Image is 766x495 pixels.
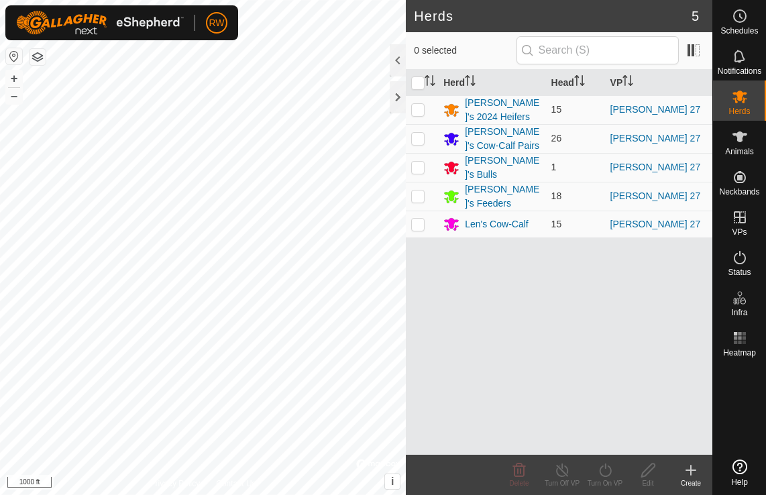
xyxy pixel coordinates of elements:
[725,148,754,156] span: Animals
[669,478,712,488] div: Create
[551,104,562,115] span: 15
[216,478,256,490] a: Contact Us
[551,162,557,172] span: 1
[6,70,22,87] button: +
[16,11,184,35] img: Gallagher Logo
[6,88,22,104] button: –
[723,349,756,357] span: Heatmap
[438,70,545,96] th: Herd
[414,44,516,58] span: 0 selected
[385,474,400,489] button: i
[546,70,605,96] th: Head
[465,96,540,124] div: [PERSON_NAME]'s 2024 Heifers
[574,77,585,88] p-sorticon: Activate to sort
[605,70,712,96] th: VP
[150,478,201,490] a: Privacy Policy
[465,77,476,88] p-sorticon: Activate to sort
[713,454,766,492] a: Help
[718,67,761,75] span: Notifications
[720,27,758,35] span: Schedules
[626,478,669,488] div: Edit
[541,478,584,488] div: Turn Off VP
[510,480,529,487] span: Delete
[551,190,562,201] span: 18
[465,125,540,153] div: [PERSON_NAME]'s Cow-Calf Pairs
[30,49,46,65] button: Map Layers
[732,228,747,236] span: VPs
[610,133,701,144] a: [PERSON_NAME] 27
[584,478,626,488] div: Turn On VP
[728,268,751,276] span: Status
[622,77,633,88] p-sorticon: Activate to sort
[731,309,747,317] span: Infra
[465,154,540,182] div: [PERSON_NAME]'s Bulls
[728,107,750,115] span: Herds
[551,133,562,144] span: 26
[6,48,22,64] button: Reset Map
[610,104,701,115] a: [PERSON_NAME] 27
[465,217,529,231] div: Len's Cow-Calf
[610,219,701,229] a: [PERSON_NAME] 27
[209,16,224,30] span: RW
[719,188,759,196] span: Neckbands
[465,182,540,211] div: [PERSON_NAME]'s Feeders
[610,162,701,172] a: [PERSON_NAME] 27
[414,8,692,24] h2: Herds
[692,6,699,26] span: 5
[425,77,435,88] p-sorticon: Activate to sort
[610,190,701,201] a: [PERSON_NAME] 27
[391,476,394,487] span: i
[516,36,679,64] input: Search (S)
[551,219,562,229] span: 15
[731,478,748,486] span: Help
